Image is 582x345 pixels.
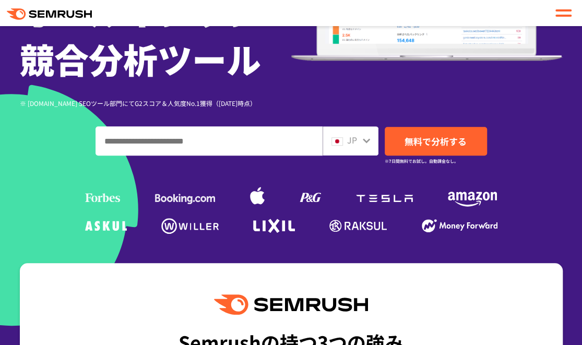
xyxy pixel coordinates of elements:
[347,134,357,146] span: JP
[214,294,367,315] img: Semrush
[385,156,458,166] small: ※7日間無料でお試し。自動課金なし。
[96,127,322,155] input: ドメイン、キーワードまたはURLを入力してください
[385,127,487,156] a: 無料で分析する
[20,98,291,108] div: ※ [DOMAIN_NAME] SEOツール部門にてG2スコア＆人気度No.1獲得（[DATE]時点）
[405,135,467,148] span: 無料で分析する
